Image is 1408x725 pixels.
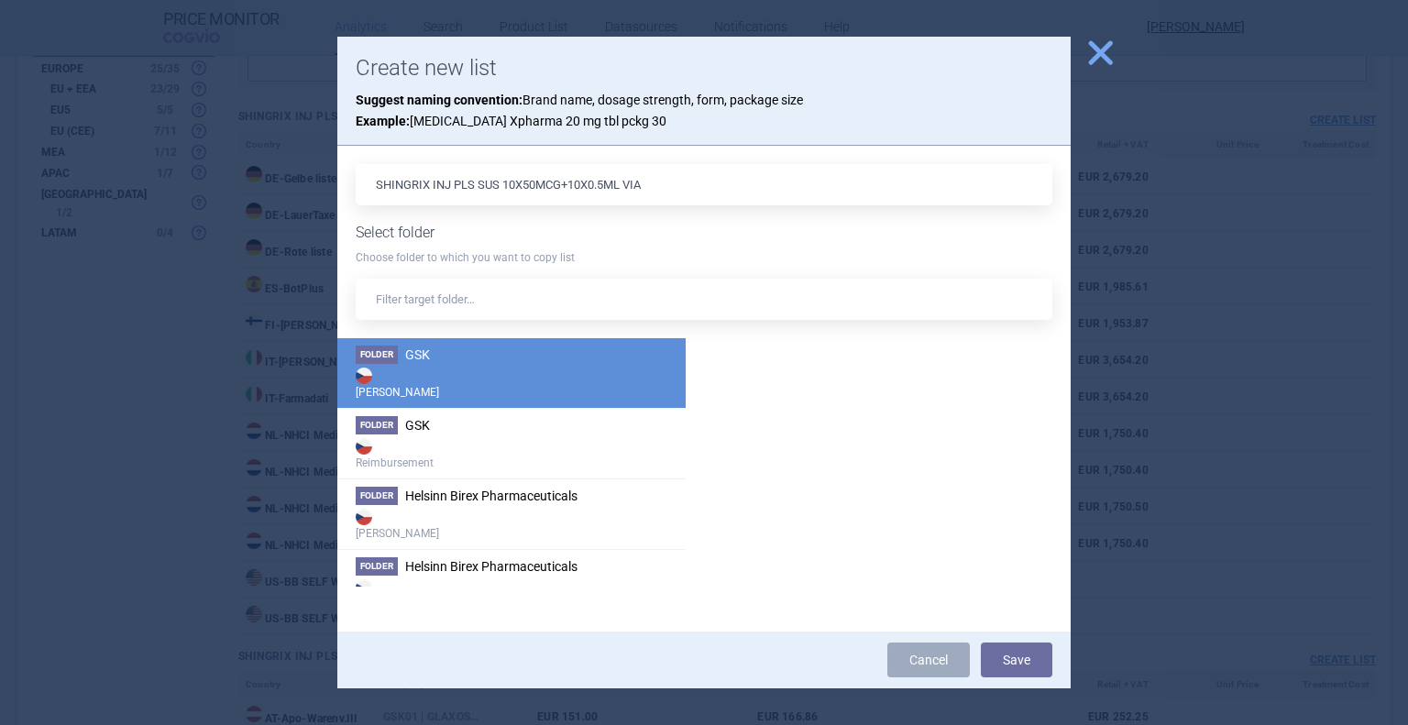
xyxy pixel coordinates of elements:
[356,93,522,107] strong: Suggest naming convention:
[887,643,970,677] a: Cancel
[356,55,1052,82] h1: Create new list
[356,579,372,596] img: CZ
[405,559,577,574] span: Helsinn Birex Pharmaceuticals
[356,224,1052,241] h1: Select folder
[356,346,398,364] span: Folder
[981,643,1052,677] button: Save
[405,418,430,433] span: GSK
[356,505,667,542] strong: [PERSON_NAME]
[356,114,410,128] strong: Example:
[356,279,1052,320] input: Filter target folder…
[356,509,372,525] img: CZ
[356,487,398,505] span: Folder
[356,576,667,612] strong: Reimbursement
[356,364,667,401] strong: [PERSON_NAME]
[356,90,1052,131] p: Brand name, dosage strength, form, package size [MEDICAL_DATA] Xpharma 20 mg tbl pckg 30
[356,434,667,471] strong: Reimbursement
[405,347,430,362] span: GSK
[356,368,372,384] img: CZ
[356,164,1052,205] input: List name
[405,489,577,503] span: Helsinn Birex Pharmaceuticals
[356,416,398,434] span: Folder
[356,250,1052,266] p: Choose folder to which you want to copy list
[356,557,398,576] span: Folder
[356,438,372,455] img: CZ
